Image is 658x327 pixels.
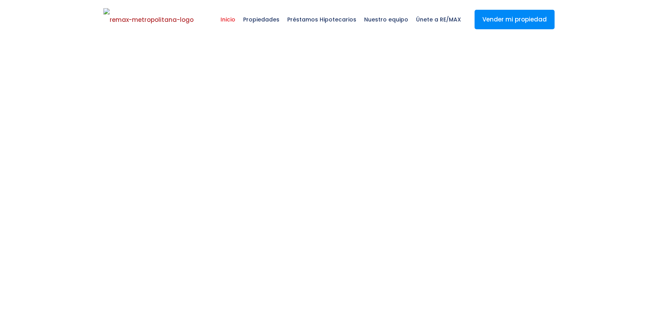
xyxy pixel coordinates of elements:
span: Nuestro equipo [360,8,412,31]
span: Únete a RE/MAX [412,8,465,31]
span: Préstamos Hipotecarios [283,8,360,31]
span: Propiedades [239,8,283,31]
span: Inicio [217,8,239,31]
a: Vender mi propiedad [475,10,555,29]
img: remax-metropolitana-logo [103,8,194,32]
